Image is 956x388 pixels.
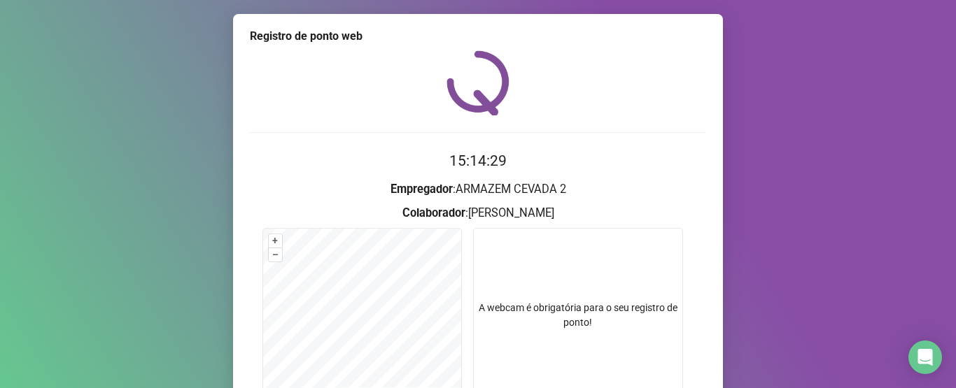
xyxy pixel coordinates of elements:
h3: : [PERSON_NAME] [250,204,706,222]
div: Open Intercom Messenger [908,340,942,374]
button: – [269,248,282,261]
strong: Empregador [391,182,453,196]
strong: Colaborador [402,206,465,220]
button: + [269,234,282,247]
time: 15:14:29 [449,152,507,169]
div: Registro de ponto web [250,28,706,45]
img: QRPoint [447,50,509,115]
h3: : ARMAZEM CEVADA 2 [250,180,706,199]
